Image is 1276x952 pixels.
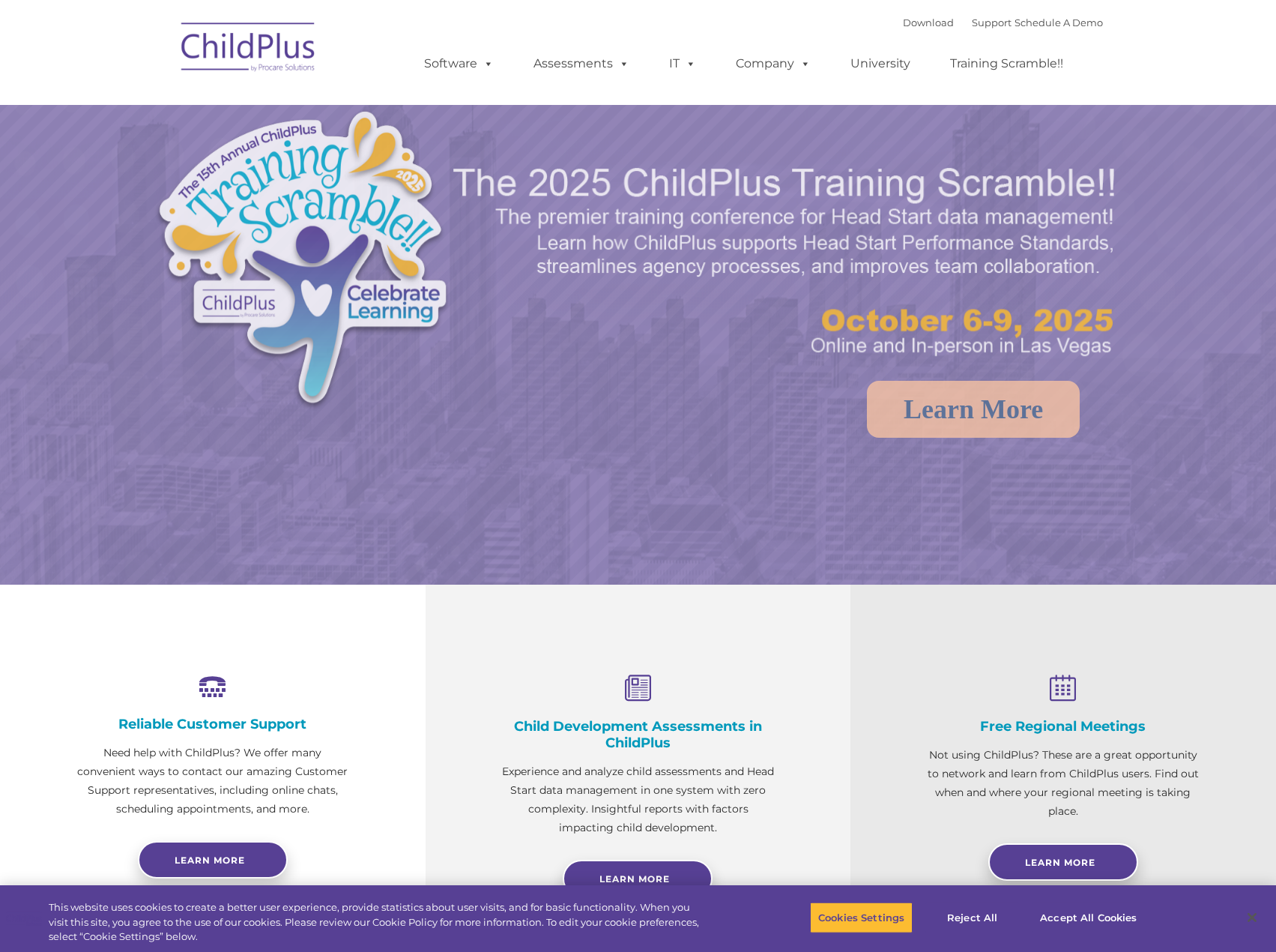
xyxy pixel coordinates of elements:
[1032,902,1145,933] button: Accept All Cookies
[174,12,324,87] img: ChildPlus by Procare Solutions
[935,49,1078,79] a: Training Scramble!!
[721,49,826,79] a: Company
[835,49,925,79] a: University
[988,843,1138,881] a: Learn More
[925,718,1201,735] h4: Free Regional Meetings
[925,902,1019,933] button: Reject All
[49,900,702,945] div: This website uses cookies to create a better user experience, provide statistics about user visit...
[75,744,351,819] p: Need help with ChildPlus? We offer many convenient ways to contact our amazing Customer Support r...
[867,381,1080,438] a: Learn More
[903,16,1103,28] font: |
[563,860,713,897] a: Learn More
[1236,901,1269,934] button: Close
[409,49,509,79] a: Software
[925,746,1201,821] p: Not using ChildPlus? These are a great opportunity to network and learn from ChildPlus users. Fin...
[75,716,351,732] h4: Reliable Customer Support
[810,902,913,933] button: Cookies Settings
[175,855,245,866] span: Learn more
[972,16,1012,28] a: Support
[903,16,954,28] a: Download
[599,873,670,885] span: Learn More
[138,841,288,879] a: Learn more
[1015,16,1103,28] a: Schedule A Demo
[654,49,711,79] a: IT
[1025,857,1095,868] span: Learn More
[518,49,644,79] a: Assessments
[501,718,776,751] h4: Child Development Assessments in ChildPlus
[501,762,776,837] p: Experience and analyze child assessments and Head Start data management in one system with zero c...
